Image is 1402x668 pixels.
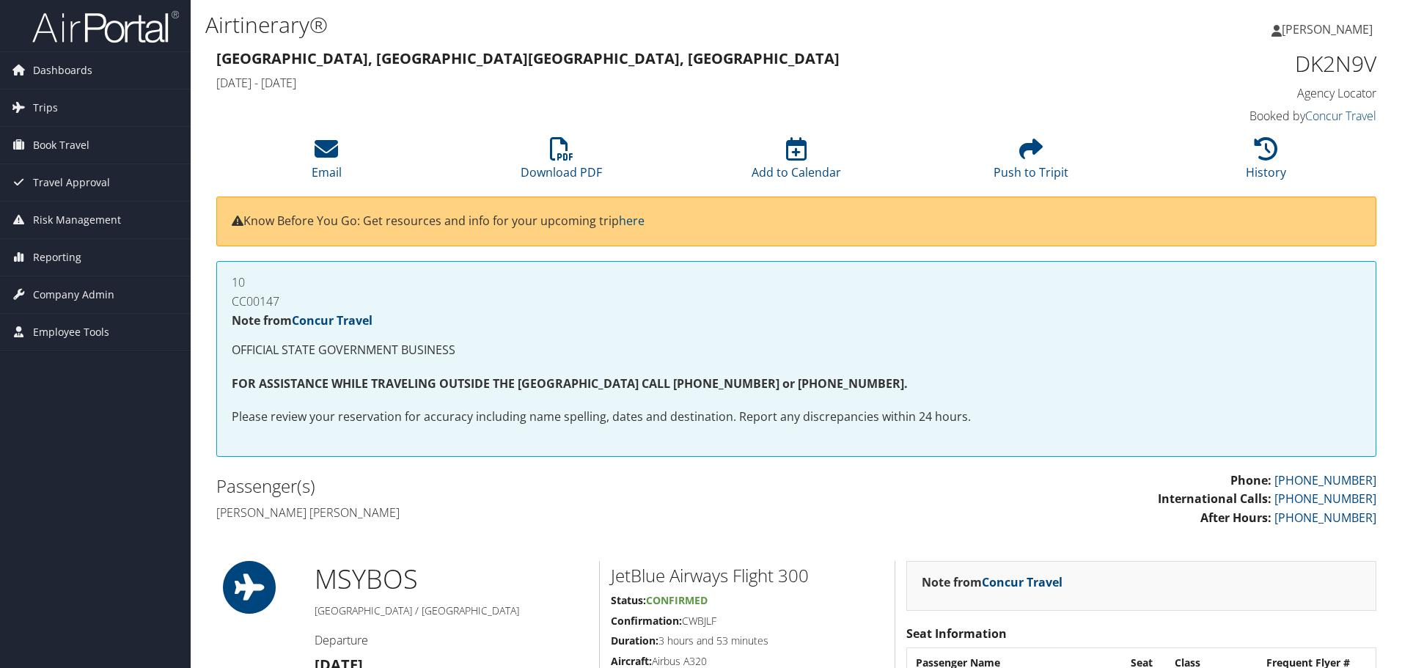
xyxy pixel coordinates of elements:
[32,10,179,44] img: airportal-logo.png
[33,89,58,126] span: Trips
[232,408,1361,427] p: Please review your reservation for accuracy including name spelling, dates and destination. Repor...
[611,563,884,588] h2: JetBlue Airways Flight 300
[232,312,372,329] strong: Note from
[982,574,1062,590] a: Concur Travel
[646,593,708,607] span: Confirmed
[521,145,602,180] a: Download PDF
[922,574,1062,590] strong: Note from
[232,341,1361,360] p: OFFICIAL STATE GOVERNMENT BUSINESS
[33,276,114,313] span: Company Admin
[232,212,1361,231] p: Know Before You Go: Get resources and info for your upcoming trip
[906,625,1007,642] strong: Seat Information
[216,474,785,499] h2: Passenger(s)
[312,145,342,180] a: Email
[33,202,121,238] span: Risk Management
[1103,85,1376,101] h4: Agency Locator
[205,10,994,40] h1: Airtinerary®
[611,634,658,647] strong: Duration:
[752,145,841,180] a: Add to Calendar
[33,127,89,164] span: Book Travel
[1274,510,1376,526] a: [PHONE_NUMBER]
[216,504,785,521] h4: [PERSON_NAME] [PERSON_NAME]
[611,654,652,668] strong: Aircraft:
[1158,491,1271,507] strong: International Calls:
[33,164,110,201] span: Travel Approval
[611,614,682,628] strong: Confirmation:
[292,312,372,329] a: Concur Travel
[611,593,646,607] strong: Status:
[232,375,908,392] strong: FOR ASSISTANCE WHILE TRAVELING OUTSIDE THE [GEOGRAPHIC_DATA] CALL [PHONE_NUMBER] or [PHONE_NUMBER].
[315,561,588,598] h1: MSY BOS
[216,75,1081,91] h4: [DATE] - [DATE]
[1271,7,1387,51] a: [PERSON_NAME]
[1200,510,1271,526] strong: After Hours:
[33,52,92,89] span: Dashboards
[611,614,884,628] h5: CWBJLF
[315,632,588,648] h4: Departure
[232,276,1361,288] h4: 10
[619,213,645,229] a: here
[1103,108,1376,124] h4: Booked by
[1305,108,1376,124] a: Concur Travel
[1274,491,1376,507] a: [PHONE_NUMBER]
[1274,472,1376,488] a: [PHONE_NUMBER]
[611,634,884,648] h5: 3 hours and 53 minutes
[994,145,1068,180] a: Push to Tripit
[1282,21,1373,37] span: [PERSON_NAME]
[1103,48,1376,79] h1: DK2N9V
[1246,145,1286,180] a: History
[216,48,840,68] strong: [GEOGRAPHIC_DATA], [GEOGRAPHIC_DATA] [GEOGRAPHIC_DATA], [GEOGRAPHIC_DATA]
[33,239,81,276] span: Reporting
[315,603,588,618] h5: [GEOGRAPHIC_DATA] / [GEOGRAPHIC_DATA]
[232,296,1361,307] h4: CC00147
[1230,472,1271,488] strong: Phone:
[33,314,109,350] span: Employee Tools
